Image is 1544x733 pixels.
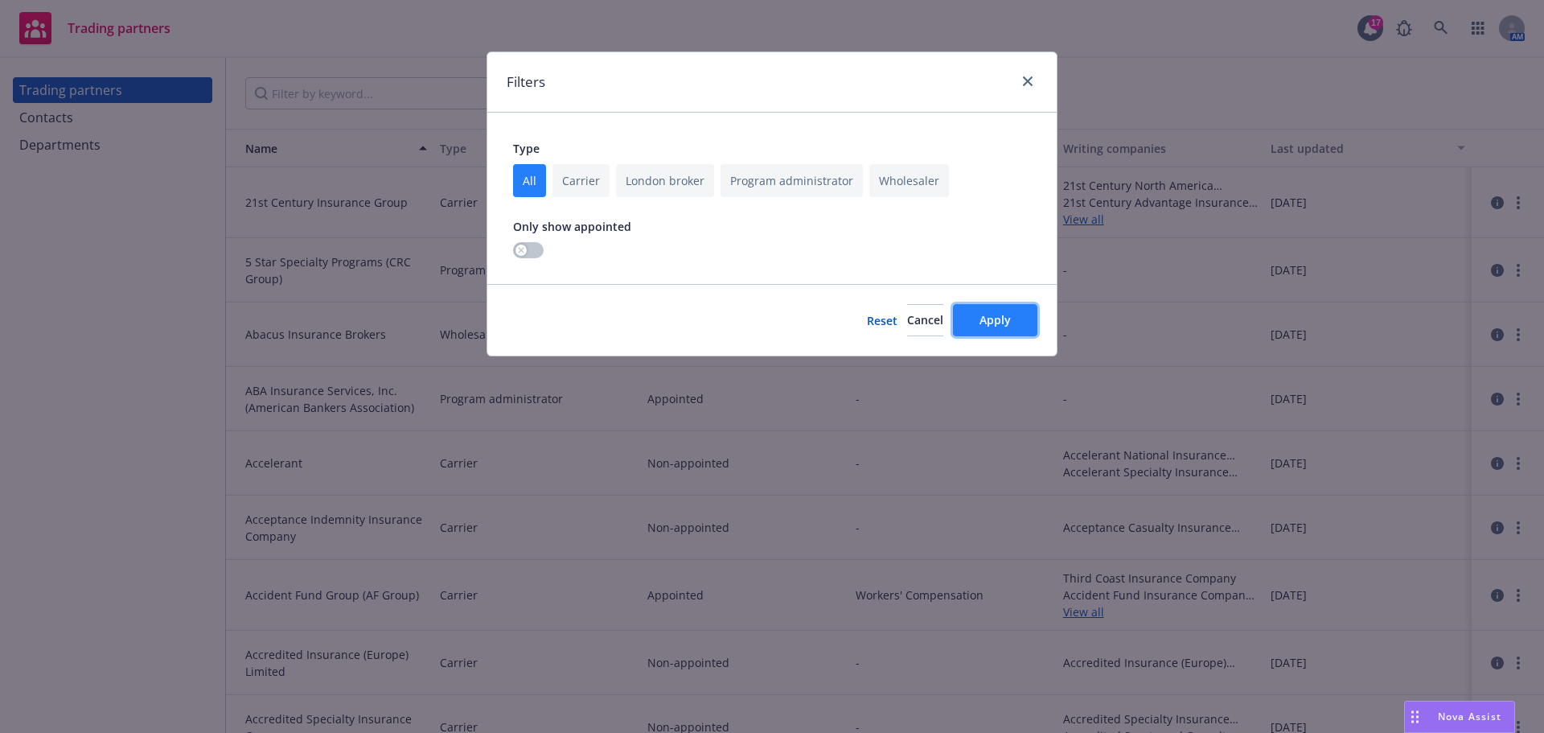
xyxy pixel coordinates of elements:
button: Cancel [907,304,943,336]
span: Apply [979,312,1011,327]
h1: Filters [507,72,545,93]
span: Nova Assist [1438,710,1501,723]
span: Type [513,141,540,156]
span: Cancel [907,312,943,327]
div: Drag to move [1405,702,1425,732]
a: close [1018,72,1037,91]
a: Reset [867,312,897,329]
button: Apply [953,304,1037,336]
span: Only show appointed [513,219,631,234]
button: Nova Assist [1404,701,1515,733]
